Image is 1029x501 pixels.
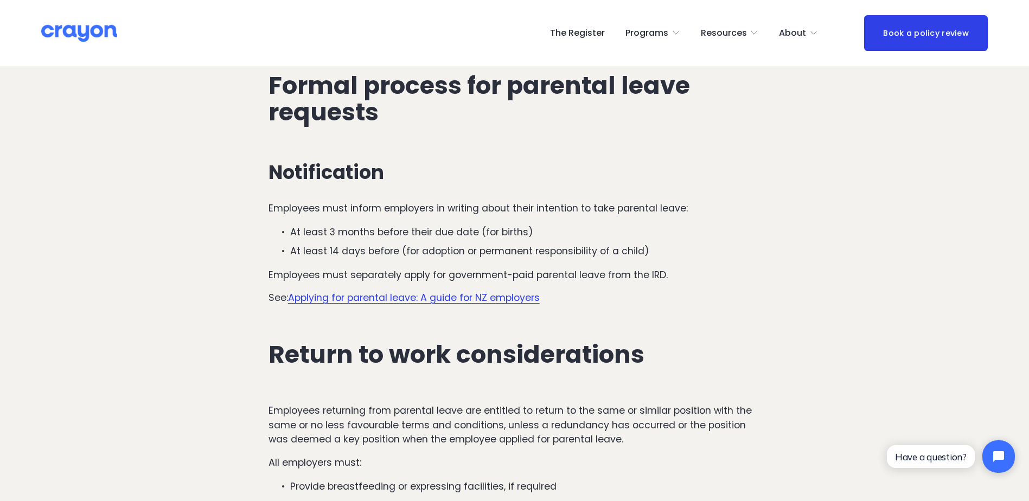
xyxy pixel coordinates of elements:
[41,24,117,43] img: Crayon
[701,25,747,41] span: Resources
[779,24,818,42] a: folder dropdown
[290,244,761,258] p: At least 14 days before (for adoption or permanent responsibility of a child)
[288,291,540,304] a: Applying for parental leave: A guide for NZ employers
[625,24,680,42] a: folder dropdown
[269,162,761,183] h3: Notification
[625,25,668,41] span: Programs
[779,25,806,41] span: About
[269,403,761,446] p: Employees returning from parental leave are entitled to return to the same or similar position wi...
[864,15,988,50] a: Book a policy review
[269,291,761,305] p: See:
[550,24,605,42] a: The Register
[290,225,761,239] p: At least 3 months before their due date (for births)
[878,431,1024,482] iframe: Tidio Chat
[269,201,761,215] p: Employees must inform employers in writing about their intention to take parental leave:
[269,455,761,470] p: All employers must:
[290,479,761,493] p: Provide breastfeeding or expressing facilities, if required
[701,24,759,42] a: folder dropdown
[269,268,761,282] p: Employees must separately apply for government-paid parental leave from the IRD.
[269,341,761,368] h2: Return to work considerations
[269,72,761,126] h2: Formal process for parental leave requests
